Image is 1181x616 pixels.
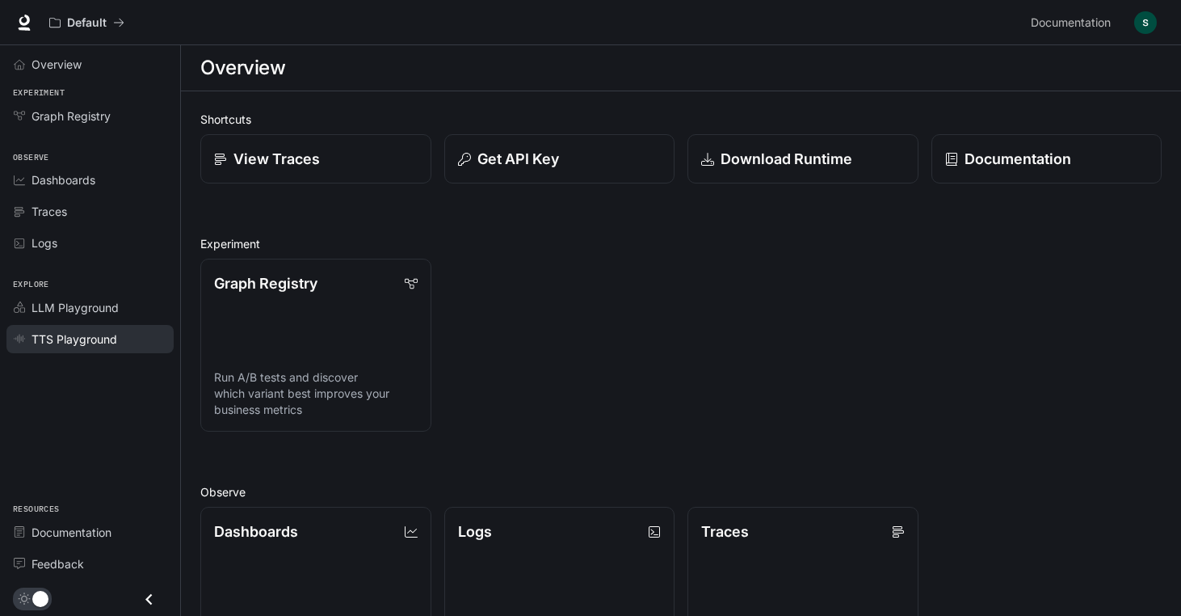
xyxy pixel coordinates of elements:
[1129,6,1162,39] button: User avatar
[32,589,48,607] span: Dark mode toggle
[477,148,559,170] p: Get API Key
[6,550,174,578] a: Feedback
[6,325,174,353] a: TTS Playground
[67,16,107,30] p: Default
[214,521,298,542] p: Dashboards
[200,52,285,84] h1: Overview
[458,521,492,542] p: Logs
[32,56,82,73] span: Overview
[32,171,95,188] span: Dashboards
[200,111,1162,128] h2: Shortcuts
[6,102,174,130] a: Graph Registry
[687,134,918,184] a: Download Runtime
[32,203,67,220] span: Traces
[701,521,749,542] p: Traces
[6,197,174,226] a: Traces
[931,134,1162,184] a: Documentation
[1134,11,1157,34] img: User avatar
[6,518,174,546] a: Documentation
[6,229,174,257] a: Logs
[200,134,431,184] a: View Traces
[42,6,132,39] button: All workspaces
[32,234,57,251] span: Logs
[32,331,117,348] span: TTS Playground
[200,235,1162,252] h2: Experiment
[6,166,174,194] a: Dashboards
[32,299,119,316] span: LLM Playground
[131,583,167,616] button: Close drawer
[32,555,84,572] span: Feedback
[233,148,320,170] p: View Traces
[6,50,174,78] a: Overview
[1024,6,1123,39] a: Documentation
[32,108,111,124] span: Graph Registry
[214,369,418,418] p: Run A/B tests and discover which variant best improves your business metrics
[721,148,852,170] p: Download Runtime
[6,293,174,322] a: LLM Playground
[200,259,431,432] a: Graph RegistryRun A/B tests and discover which variant best improves your business metrics
[200,483,1162,500] h2: Observe
[965,148,1071,170] p: Documentation
[214,272,317,294] p: Graph Registry
[1031,13,1111,33] span: Documentation
[444,134,675,184] button: Get API Key
[32,524,111,541] span: Documentation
